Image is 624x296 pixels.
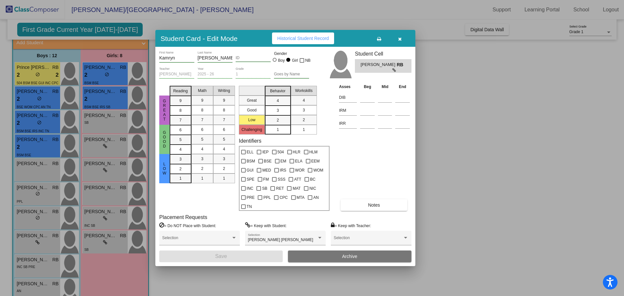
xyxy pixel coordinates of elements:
[277,98,279,104] span: 4
[162,130,167,148] span: Good
[303,107,305,113] span: 3
[274,51,309,57] mat-label: Gender
[247,166,253,174] span: GUI
[239,138,261,144] label: Identifiers
[201,175,203,181] span: 1
[223,127,225,133] span: 6
[277,108,279,113] span: 3
[162,99,167,122] span: Great
[280,157,286,165] span: EM
[294,175,301,183] span: ATT
[337,83,358,90] th: Asses
[376,83,394,90] th: Mid
[201,107,203,113] span: 8
[247,148,253,156] span: ELL
[305,57,311,64] span: NB
[218,88,230,94] span: Writing
[201,127,203,133] span: 6
[297,194,305,201] span: MTA
[201,136,203,142] span: 5
[293,148,301,156] span: HLR
[198,72,233,77] input: year
[278,148,284,156] span: 504
[295,88,313,94] span: Workskills
[303,97,305,103] span: 4
[309,148,318,156] span: HLM
[263,194,271,201] span: PPL
[179,108,182,113] span: 8
[288,251,411,262] button: Archive
[247,203,252,211] span: TN
[262,148,268,156] span: IEP
[277,36,329,41] span: Historical Student Record
[341,199,407,211] button: Notes
[179,147,182,152] span: 4
[201,166,203,172] span: 2
[159,222,216,229] label: = Do NOT Place with Student:
[247,194,255,201] span: PRE
[263,175,269,183] span: FM
[339,106,357,115] input: assessment
[311,157,320,165] span: EEM
[179,156,182,162] span: 3
[223,166,225,172] span: 2
[223,107,225,113] span: 8
[368,202,380,208] span: Notes
[295,157,303,165] span: ELA
[339,119,357,128] input: assessment
[223,156,225,162] span: 3
[179,98,182,104] span: 9
[201,97,203,103] span: 9
[264,157,272,165] span: BSE
[201,117,203,123] span: 7
[292,185,300,192] span: MAT
[215,253,227,259] span: Save
[303,117,305,123] span: 2
[274,72,309,77] input: goes by name
[159,72,194,77] input: teacher
[303,127,305,133] span: 1
[331,222,371,229] label: = Keep with Teacher:
[223,117,225,123] span: 7
[159,214,207,220] label: Placement Requests
[355,51,411,57] h3: Student Cell
[201,156,203,162] span: 3
[247,185,253,192] span: INC
[313,194,319,201] span: AN
[179,127,182,133] span: 6
[280,166,286,174] span: IRS
[309,185,316,192] span: NIC
[360,61,396,68] span: [PERSON_NAME]
[245,222,287,229] label: = Keep with Student:
[247,175,254,183] span: SPE
[201,146,203,152] span: 4
[162,162,167,175] span: Low
[161,34,238,43] h3: Student Card - Edit Mode
[173,88,188,94] span: Reading
[223,136,225,142] span: 5
[236,72,271,77] input: grade
[272,32,334,44] button: Historical Student Record
[278,175,285,183] span: SSS
[223,175,225,181] span: 1
[279,194,288,201] span: CPC
[310,175,316,183] span: BC
[339,93,357,102] input: assessment
[223,97,225,103] span: 9
[277,127,279,133] span: 1
[248,238,313,242] span: [PERSON_NAME] [PERSON_NAME]
[179,117,182,123] span: 7
[292,58,298,63] div: Girl
[198,88,207,94] span: Math
[270,88,285,94] span: Behavior
[262,166,271,174] span: MED
[159,251,283,262] button: Save
[276,185,284,192] span: RET
[295,166,305,174] span: WOR
[262,185,267,192] span: SB
[179,175,182,181] span: 1
[278,58,285,63] div: Boy
[179,166,182,172] span: 2
[394,83,411,90] th: End
[342,254,357,259] span: Archive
